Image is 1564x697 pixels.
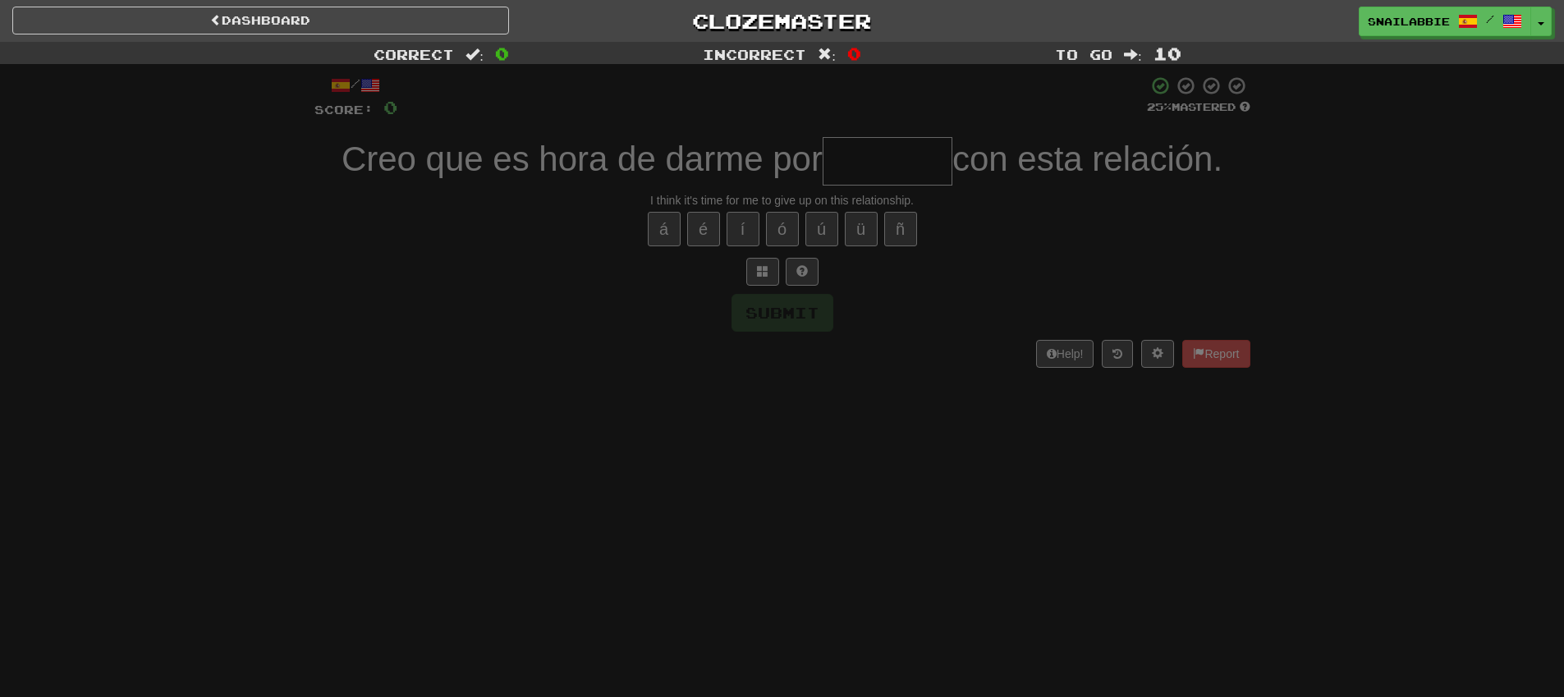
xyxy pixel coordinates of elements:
div: I think it's time for me to give up on this relationship. [314,192,1250,209]
button: í [727,212,759,246]
span: 25 % [1147,100,1172,113]
a: Clozemaster [534,7,1030,35]
button: Submit [732,294,833,332]
span: Score: [314,103,374,117]
button: ú [805,212,838,246]
span: 0 [847,44,861,63]
span: : [818,48,836,62]
span: 0 [495,44,509,63]
span: : [466,48,484,62]
div: Mastered [1147,100,1250,115]
div: / [314,76,397,96]
span: 10 [1154,44,1181,63]
button: Help! [1036,340,1094,368]
button: Round history (alt+y) [1102,340,1133,368]
button: Single letter hint - you only get 1 per sentence and score half the points! alt+h [786,258,819,286]
button: ü [845,212,878,246]
span: Incorrect [703,46,806,62]
span: Creo que es hora de darme por [342,140,823,178]
button: Report [1182,340,1250,368]
button: á [648,212,681,246]
span: : [1124,48,1142,62]
button: ñ [884,212,917,246]
button: ó [766,212,799,246]
a: Dashboard [12,7,509,34]
a: Snailabbie / [1359,7,1531,36]
button: é [687,212,720,246]
span: Snailabbie [1368,14,1450,29]
span: con esta relación. [952,140,1222,178]
span: To go [1055,46,1112,62]
span: 0 [383,97,397,117]
span: / [1486,13,1494,25]
button: Switch sentence to multiple choice alt+p [746,258,779,286]
span: Correct [374,46,454,62]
